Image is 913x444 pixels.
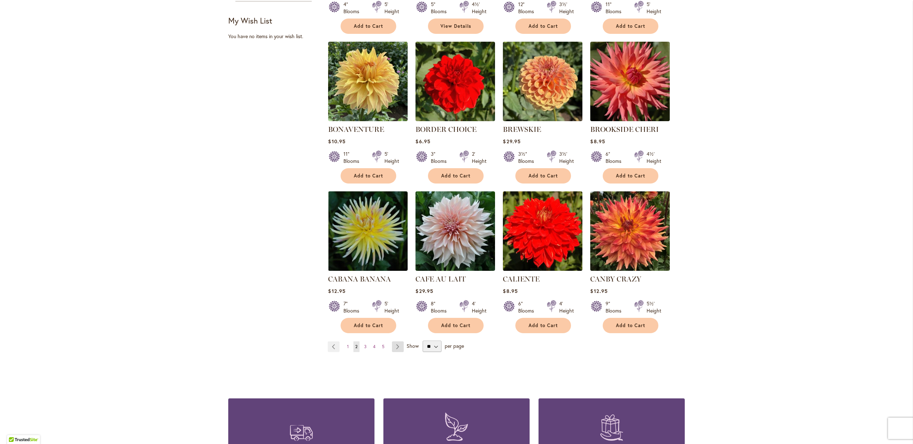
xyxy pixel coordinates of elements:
[529,173,558,179] span: Add to Cart
[415,42,495,121] img: BORDER CHOICE
[606,300,626,314] div: 9" Blooms
[503,191,582,271] img: CALIENTE
[647,300,661,314] div: 5½' Height
[343,300,363,314] div: 7" Blooms
[606,1,626,15] div: 11" Blooms
[590,191,670,271] img: Canby Crazy
[328,125,384,134] a: BONAVENTURE
[441,173,470,179] span: Add to Cart
[380,341,386,352] a: 5
[415,191,495,271] img: Café Au Lait
[343,1,363,15] div: 4" Blooms
[328,116,408,123] a: Bonaventure
[647,150,661,165] div: 4½' Height
[354,23,383,29] span: Add to Cart
[384,150,399,165] div: 5' Height
[364,344,367,349] span: 3
[341,168,396,184] button: Add to Cart
[445,342,464,349] span: per page
[415,116,495,123] a: BORDER CHOICE
[559,300,574,314] div: 4' Height
[354,173,383,179] span: Add to Cart
[440,23,471,29] span: View Details
[590,265,670,272] a: Canby Crazy
[384,1,399,15] div: 5' Height
[529,322,558,329] span: Add to Cart
[428,19,484,34] a: View Details
[503,138,520,145] span: $29.95
[472,300,486,314] div: 4' Height
[606,150,626,165] div: 6" Blooms
[503,288,517,294] span: $8.95
[590,42,670,121] img: BROOKSIDE CHERI
[431,300,451,314] div: 8" Blooms
[603,19,658,34] button: Add to Cart
[431,1,451,15] div: 5" Blooms
[384,300,399,314] div: 5' Height
[529,23,558,29] span: Add to Cart
[428,318,484,333] button: Add to Cart
[328,138,345,145] span: $10.95
[503,116,582,123] a: BREWSKIE
[373,344,376,349] span: 4
[559,150,574,165] div: 3½' Height
[415,275,466,283] a: CAFE AU LAIT
[472,150,486,165] div: 2' Height
[503,42,582,121] img: BREWSKIE
[415,288,433,294] span: $29.95
[472,1,486,15] div: 4½' Height
[415,138,430,145] span: $6.95
[590,138,605,145] span: $8.95
[603,318,658,333] button: Add to Cart
[518,1,538,15] div: 12" Blooms
[371,341,377,352] a: 4
[5,419,25,439] iframe: Launch Accessibility Center
[341,19,396,34] button: Add to Cart
[616,23,645,29] span: Add to Cart
[343,150,363,165] div: 11" Blooms
[515,168,571,184] button: Add to Cart
[590,288,607,294] span: $12.95
[590,275,641,283] a: CANBY CRAZY
[515,318,571,333] button: Add to Cart
[328,288,345,294] span: $12.95
[590,125,659,134] a: BROOKSIDE CHERI
[228,33,323,40] div: You have no items in your wish list.
[354,322,383,329] span: Add to Cart
[518,300,538,314] div: 6" Blooms
[415,125,476,134] a: BORDER CHOICE
[328,275,391,283] a: CABANA BANANA
[518,150,538,165] div: 3½" Blooms
[515,19,571,34] button: Add to Cart
[559,1,574,15] div: 3½' Height
[415,265,495,272] a: Café Au Lait
[441,322,470,329] span: Add to Cart
[616,322,645,329] span: Add to Cart
[328,265,408,272] a: CABANA BANANA
[428,168,484,184] button: Add to Cart
[355,344,358,349] span: 2
[647,1,661,15] div: 5' Height
[603,168,658,184] button: Add to Cart
[347,344,349,349] span: 1
[590,116,670,123] a: BROOKSIDE CHERI
[382,344,384,349] span: 5
[228,15,272,26] strong: My Wish List
[431,150,451,165] div: 3" Blooms
[503,125,541,134] a: BREWSKIE
[503,265,582,272] a: CALIENTE
[616,173,645,179] span: Add to Cart
[407,342,419,349] span: Show
[503,275,540,283] a: CALIENTE
[362,341,368,352] a: 3
[328,42,408,121] img: Bonaventure
[328,191,408,271] img: CABANA BANANA
[341,318,396,333] button: Add to Cart
[345,341,351,352] a: 1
